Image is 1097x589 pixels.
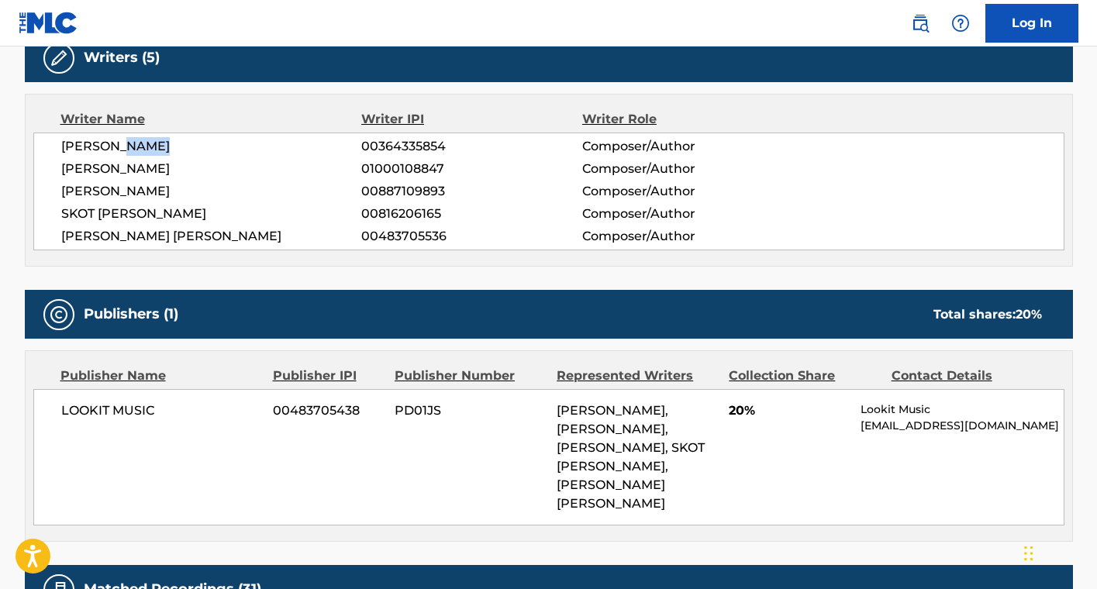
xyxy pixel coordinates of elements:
[861,401,1063,418] p: Lookit Music
[729,367,879,385] div: Collection Share
[861,418,1063,434] p: [EMAIL_ADDRESS][DOMAIN_NAME]
[582,205,783,223] span: Composer/Author
[1019,515,1097,589] iframe: Chat Widget
[84,305,178,323] h5: Publishers (1)
[361,137,581,156] span: 00364335854
[557,403,705,511] span: [PERSON_NAME], [PERSON_NAME], [PERSON_NAME], SKOT [PERSON_NAME], [PERSON_NAME] [PERSON_NAME]
[582,110,783,129] div: Writer Role
[61,401,262,420] span: LOOKIT MUSIC
[273,367,383,385] div: Publisher IPI
[945,8,976,39] div: Help
[61,182,362,201] span: [PERSON_NAME]
[729,401,849,420] span: 20%
[361,205,581,223] span: 00816206165
[61,160,362,178] span: [PERSON_NAME]
[361,160,581,178] span: 01000108847
[361,110,582,129] div: Writer IPI
[582,160,783,178] span: Composer/Author
[911,14,930,33] img: search
[985,4,1078,43] a: Log In
[61,227,362,246] span: [PERSON_NAME] [PERSON_NAME]
[905,8,936,39] a: Public Search
[19,12,78,34] img: MLC Logo
[60,367,261,385] div: Publisher Name
[50,49,68,67] img: Writers
[61,137,362,156] span: [PERSON_NAME]
[582,137,783,156] span: Composer/Author
[1024,530,1033,577] div: Drag
[60,110,362,129] div: Writer Name
[395,367,545,385] div: Publisher Number
[582,227,783,246] span: Composer/Author
[50,305,68,324] img: Publishers
[361,182,581,201] span: 00887109893
[1016,307,1042,322] span: 20 %
[582,182,783,201] span: Composer/Author
[951,14,970,33] img: help
[933,305,1042,324] div: Total shares:
[84,49,160,67] h5: Writers (5)
[892,367,1042,385] div: Contact Details
[61,205,362,223] span: SKOT [PERSON_NAME]
[273,401,383,420] span: 00483705438
[557,367,717,385] div: Represented Writers
[361,227,581,246] span: 00483705536
[395,401,545,420] span: PD01JS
